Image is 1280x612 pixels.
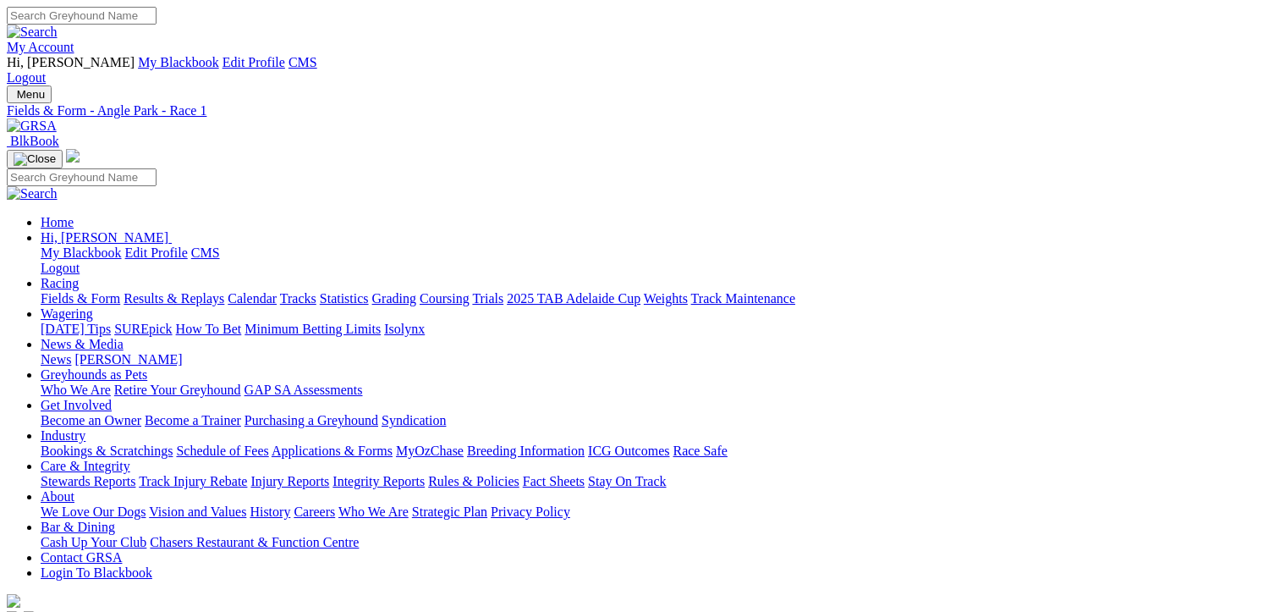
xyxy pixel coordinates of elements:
a: Purchasing a Greyhound [244,413,378,427]
a: GAP SA Assessments [244,383,363,397]
a: Weights [644,291,688,306]
a: Calendar [228,291,277,306]
a: Fields & Form - Angle Park - Race 1 [7,103,1273,119]
a: Who We Are [338,504,409,519]
a: About [41,489,74,504]
input: Search [7,168,157,186]
span: Hi, [PERSON_NAME] [41,230,168,245]
a: Who We Are [41,383,111,397]
a: Results & Replays [124,291,224,306]
a: Logout [7,70,46,85]
a: Tracks [280,291,316,306]
a: Care & Integrity [41,459,130,473]
a: Stay On Track [588,474,666,488]
a: Isolynx [384,322,425,336]
a: Track Maintenance [691,291,795,306]
a: Coursing [420,291,470,306]
img: Search [7,186,58,201]
div: News & Media [41,352,1273,367]
a: Chasers Restaurant & Function Centre [150,535,359,549]
div: Bar & Dining [41,535,1273,550]
a: [PERSON_NAME] [74,352,182,367]
div: Care & Integrity [41,474,1273,489]
a: Bar & Dining [41,520,115,534]
a: Edit Profile [125,245,188,260]
a: Become an Owner [41,413,141,427]
a: History [250,504,290,519]
a: MyOzChase [396,444,464,458]
a: My Blackbook [138,55,219,69]
a: Fact Sheets [523,474,585,488]
button: Toggle navigation [7,150,63,168]
a: My Account [7,40,74,54]
a: Retire Your Greyhound [114,383,241,397]
a: Breeding Information [467,444,585,458]
span: BlkBook [10,134,59,148]
a: Contact GRSA [41,550,122,565]
a: Race Safe [673,444,727,458]
a: Get Involved [41,398,112,412]
div: My Account [7,55,1273,85]
img: Search [7,25,58,40]
a: Privacy Policy [491,504,570,519]
a: CMS [191,245,220,260]
a: Become a Trainer [145,413,241,427]
a: [DATE] Tips [41,322,111,336]
a: Bookings & Scratchings [41,444,173,458]
a: Logout [41,261,80,275]
img: logo-grsa-white.png [66,149,80,163]
img: Close [14,152,56,166]
a: Greyhounds as Pets [41,367,147,382]
a: Edit Profile [222,55,285,69]
a: Syndication [382,413,446,427]
a: Integrity Reports [332,474,425,488]
a: Hi, [PERSON_NAME] [41,230,172,245]
a: Wagering [41,306,93,321]
div: Greyhounds as Pets [41,383,1273,398]
img: logo-grsa-white.png [7,594,20,608]
a: News & Media [41,337,124,351]
a: Careers [294,504,335,519]
a: Grading [372,291,416,306]
span: Hi, [PERSON_NAME] [7,55,135,69]
a: Home [41,215,74,229]
a: Cash Up Your Club [41,535,146,549]
a: CMS [288,55,317,69]
a: Injury Reports [250,474,329,488]
a: Applications & Forms [272,444,393,458]
a: Fields & Form [41,291,120,306]
a: ICG Outcomes [588,444,669,458]
a: Strategic Plan [412,504,487,519]
a: BlkBook [7,134,59,148]
a: We Love Our Dogs [41,504,146,519]
img: GRSA [7,119,57,134]
div: Industry [41,444,1273,459]
a: Login To Blackbook [41,565,152,580]
input: Search [7,7,157,25]
a: My Blackbook [41,245,122,260]
a: News [41,352,71,367]
button: Toggle navigation [7,85,52,103]
div: About [41,504,1273,520]
a: Trials [472,291,503,306]
a: SUREpick [114,322,172,336]
a: Schedule of Fees [176,444,268,458]
div: Wagering [41,322,1273,337]
a: Statistics [320,291,369,306]
div: Hi, [PERSON_NAME] [41,245,1273,276]
div: Racing [41,291,1273,306]
a: How To Bet [176,322,242,336]
a: Racing [41,276,79,290]
span: Menu [17,88,45,101]
div: Get Involved [41,413,1273,428]
a: 2025 TAB Adelaide Cup [507,291,640,306]
a: Vision and Values [149,504,246,519]
a: Track Injury Rebate [139,474,247,488]
a: Industry [41,428,85,443]
a: Minimum Betting Limits [244,322,381,336]
a: Rules & Policies [428,474,519,488]
a: Stewards Reports [41,474,135,488]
